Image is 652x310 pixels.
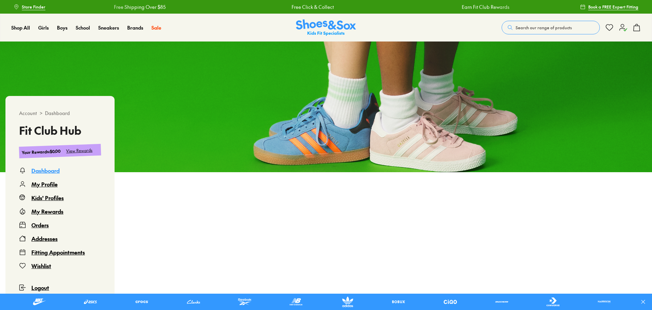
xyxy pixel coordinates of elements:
[31,166,60,175] div: Dashboard
[19,221,101,229] a: Orders
[19,110,37,117] span: Account
[127,24,143,31] a: Brands
[19,194,101,202] a: Kids' Profiles
[31,180,58,188] div: My Profile
[19,275,101,292] button: Logout
[19,234,101,243] a: Addresses
[45,110,70,117] span: Dashboard
[22,148,61,156] div: Your Rewards : $0.00
[502,21,600,34] button: Search our range of products
[19,248,101,256] a: Fitting Appointments
[462,3,509,11] a: Earn Fit Club Rewards
[31,262,51,270] div: Wishlist
[516,25,572,31] span: Search our range of products
[31,221,49,229] div: Orders
[19,180,101,188] a: My Profile
[296,19,356,36] img: SNS_Logo_Responsive.svg
[31,207,63,215] div: My Rewards
[19,262,101,270] a: Wishlist
[66,147,93,154] div: View Rewards
[151,24,161,31] a: Sale
[98,24,119,31] a: Sneakers
[40,110,42,117] span: >
[31,194,64,202] div: Kids' Profiles
[292,3,334,11] a: Free Click & Collect
[296,19,356,36] a: Shoes & Sox
[580,1,638,13] a: Book a FREE Expert Fitting
[22,4,45,10] span: Store Finder
[57,24,68,31] a: Boys
[38,24,49,31] a: Girls
[19,207,101,215] a: My Rewards
[19,166,101,175] a: Dashboard
[588,4,638,10] span: Book a FREE Expert Fitting
[14,1,45,13] a: Store Finder
[19,125,101,136] h3: Fit Club Hub
[31,248,85,256] div: Fitting Appointments
[31,234,58,243] div: Addresses
[76,24,90,31] a: School
[114,3,166,11] a: Free Shipping Over $85
[11,24,30,31] a: Shop All
[31,284,49,291] span: Logout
